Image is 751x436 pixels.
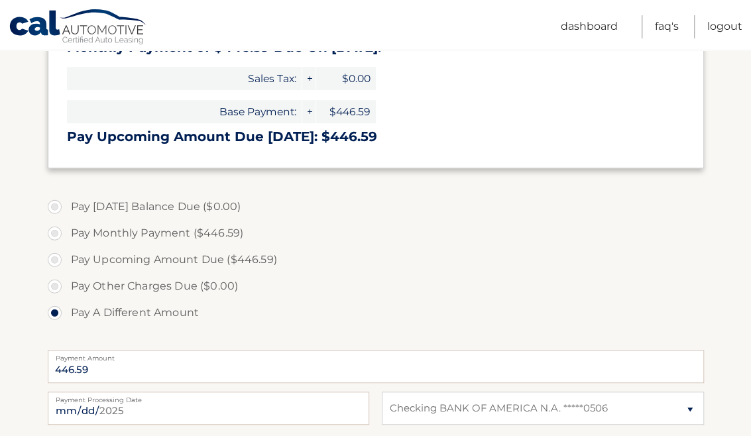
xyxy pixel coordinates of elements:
input: Payment Amount [48,350,704,383]
label: Payment Processing Date [48,392,369,402]
label: Pay [DATE] Balance Due ($0.00) [48,193,704,220]
span: $0.00 [316,67,376,90]
label: Pay Upcoming Amount Due ($446.59) [48,246,704,273]
a: Cal Automotive [9,9,148,47]
span: Base Payment: [67,100,302,123]
label: Pay A Different Amount [48,300,704,326]
label: Payment Amount [48,350,704,360]
a: Logout [707,15,742,38]
span: + [302,100,316,123]
label: Pay Monthly Payment ($446.59) [48,220,704,246]
h3: Pay Upcoming Amount Due [DATE]: $446.59 [67,129,685,145]
span: + [302,67,316,90]
span: Sales Tax: [67,67,302,90]
a: FAQ's [655,15,679,38]
label: Pay Other Charges Due ($0.00) [48,273,704,300]
input: Payment Date [48,392,369,425]
a: Dashboard [561,15,618,38]
span: $446.59 [316,100,376,123]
